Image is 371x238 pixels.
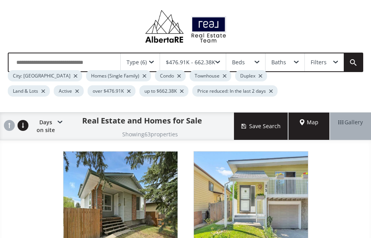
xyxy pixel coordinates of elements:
[8,85,50,97] div: Land & Lots
[88,85,135,97] div: over $476.91K
[82,115,202,126] h1: Real Estate and Homes for Sale
[127,60,147,65] div: Type (6)
[31,113,62,140] div: Days on site
[235,70,267,81] div: Duplex
[330,113,371,140] div: Gallery
[271,60,286,65] div: Baths
[54,85,84,97] div: Active
[288,113,330,140] div: Map
[122,131,178,137] h2: Showing 63 properties
[166,60,215,65] div: $476.91K - 662.38K
[8,70,82,81] div: City: [GEOGRAPHIC_DATA]
[192,85,278,97] div: Price reduced: In the last 2 days
[300,118,318,126] span: Map
[155,70,186,81] div: Condo
[139,85,188,97] div: up to $662.38K
[232,60,245,65] div: Beds
[338,118,363,126] span: Gallery
[86,70,151,81] div: Homes (Single Family)
[311,60,327,65] div: Filters
[141,8,230,45] img: Logo
[234,113,288,140] button: Save Search
[190,70,231,81] div: Townhouse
